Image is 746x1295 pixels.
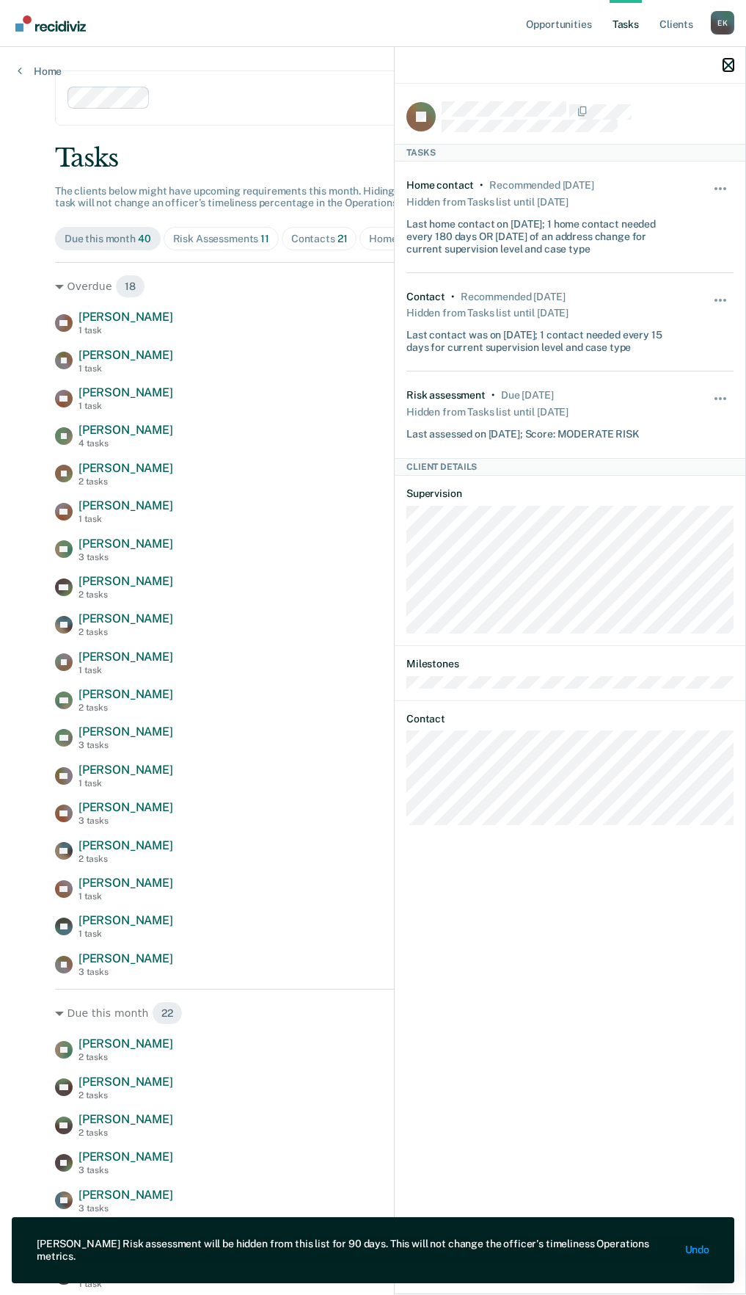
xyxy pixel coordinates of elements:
span: [PERSON_NAME] [78,612,173,625]
span: [PERSON_NAME] [78,687,173,701]
span: [PERSON_NAME] [78,461,173,475]
dt: Contact [406,713,734,725]
dt: Supervision [406,487,734,500]
div: 1 task [78,401,173,411]
div: 3 tasks [78,552,173,562]
div: 1 task [78,665,173,675]
span: [PERSON_NAME] [78,1037,173,1051]
span: The clients below might have upcoming requirements this month. Hiding a below task will not chang... [55,185,439,209]
span: 21 [337,233,348,244]
span: [PERSON_NAME] [78,498,173,512]
div: • [480,179,483,192]
span: 22 [152,1001,183,1025]
div: 2 tasks [78,627,173,637]
div: 1 task [78,1279,173,1289]
div: 1 task [78,363,173,374]
span: [PERSON_NAME] [78,763,173,777]
span: [PERSON_NAME] [78,310,173,324]
div: Overdue [55,275,691,298]
div: Client Details [395,458,745,476]
div: 2 tasks [78,1090,173,1100]
div: 1 task [78,929,173,939]
div: Last assessed on [DATE]; Score: MODERATE RISK [406,422,640,440]
div: 1 task [78,891,173,902]
div: Hidden from Tasks list until [DATE] [406,402,568,422]
span: [PERSON_NAME] [78,385,173,399]
div: Due 8 days ago [501,389,554,402]
div: Tasks [395,144,745,162]
div: 3 tasks [78,967,173,977]
div: E K [711,11,734,35]
div: 2 tasks [78,703,173,713]
span: [PERSON_NAME] [78,650,173,664]
div: 2 tasks [78,590,173,600]
span: [PERSON_NAME] [78,725,173,739]
div: 3 tasks [78,740,173,750]
div: Contact [406,291,445,303]
span: 11 [260,233,269,244]
div: 3 tasks [78,816,173,826]
div: Last home contact on [DATE]; 1 home contact needed every 180 days OR [DATE] of an address change ... [406,212,679,255]
div: 1 task [78,778,173,788]
div: 3 tasks [78,1165,173,1175]
span: [PERSON_NAME] [78,574,173,588]
span: [PERSON_NAME] [78,1188,173,1202]
a: Home [18,65,62,78]
button: Profile dropdown button [711,11,734,35]
div: Tasks [55,143,691,173]
div: Risk assessment [406,389,486,402]
div: Last contact was on [DATE]; 1 contact needed every 15 days for current supervision level and case... [406,323,679,354]
span: [PERSON_NAME] [78,537,173,551]
div: Home contact [406,179,474,192]
img: Recidiviz [15,15,86,32]
div: 2 tasks [78,476,173,487]
div: Recommended 22 days ago [461,291,565,303]
span: [PERSON_NAME] [78,1075,173,1089]
span: [PERSON_NAME] [78,423,173,437]
div: • [451,291,455,303]
div: Hidden from Tasks list until [DATE] [406,192,568,212]
div: Recommended 3 months ago [489,179,593,192]
dt: Milestones [406,658,734,670]
span: [PERSON_NAME] [78,1112,173,1126]
div: Due this month [55,1001,691,1025]
div: Risk Assessments [173,233,269,245]
span: 18 [115,275,145,298]
div: Home Contacts [369,233,454,245]
div: 4 tasks [78,438,173,449]
span: [PERSON_NAME] [78,800,173,814]
div: Contacts [291,233,348,245]
span: [PERSON_NAME] [78,951,173,965]
div: 1 task [78,325,173,335]
div: 2 tasks [78,1052,173,1062]
div: 2 tasks [78,854,173,864]
span: [PERSON_NAME] [78,1150,173,1164]
div: 2 tasks [78,1128,173,1138]
div: [PERSON_NAME] Risk assessment will be hidden from this list for 90 days. This will not change the... [37,1238,673,1263]
span: [PERSON_NAME] [78,876,173,890]
span: [PERSON_NAME] [78,838,173,852]
div: Due this month [65,233,151,245]
div: • [491,389,495,402]
span: 40 [138,233,151,244]
button: Undo [685,1244,709,1257]
span: [PERSON_NAME] [78,913,173,927]
div: 3 tasks [78,1203,173,1214]
div: Hidden from Tasks list until [DATE] [406,302,568,323]
div: 1 task [78,514,173,524]
span: [PERSON_NAME] [78,348,173,362]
